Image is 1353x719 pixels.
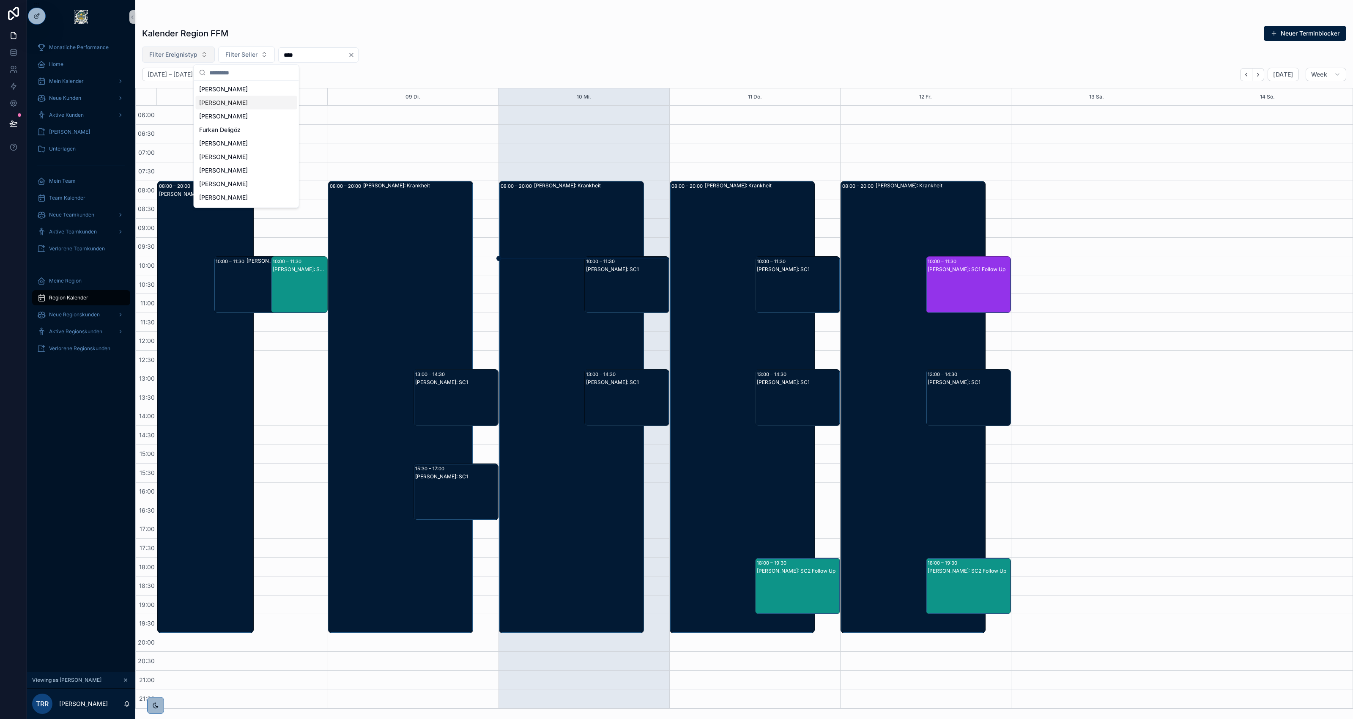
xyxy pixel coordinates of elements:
button: 10 Mi. [577,88,591,105]
span: 13:00 [137,375,157,382]
span: 07:30 [136,167,157,175]
p: [PERSON_NAME] [59,700,108,708]
div: 13:00 – 14:30 [415,370,447,379]
button: Select Button [218,47,275,63]
div: [PERSON_NAME]: SC1 [415,379,498,386]
img: App logo [74,10,88,24]
div: 10:00 – 11:30 [273,257,304,266]
span: Neue Teamkunden [49,211,94,218]
button: 09 Di. [405,88,420,105]
span: [PERSON_NAME] [199,153,248,161]
span: 15:00 [137,450,157,457]
span: 07:00 [136,149,157,156]
div: 18:00 – 19:30[PERSON_NAME]: SC2 Follow Up [926,558,1011,614]
span: 21:00 [137,676,157,683]
button: Next [1252,68,1264,81]
span: Verlorene Regionskunden [49,345,110,352]
div: 08:00 – 20:00 [842,182,876,190]
a: Neue Kunden [32,91,130,106]
span: 12:30 [137,356,157,363]
span: 15:30 [137,469,157,476]
button: Week [1306,68,1346,81]
div: 10:00 – 11:30 [928,257,959,266]
h2: [DATE] – [DATE] [148,70,193,79]
span: Viewing as [PERSON_NAME] [32,677,101,683]
span: 18:30 [137,582,157,589]
span: Aktive Teamkunden [49,228,97,235]
div: 11 Do. [748,88,762,105]
div: 14 So. [1260,88,1275,105]
span: 10:30 [137,281,157,288]
a: Team Kalender [32,190,130,206]
span: 20:00 [136,639,157,646]
div: [PERSON_NAME]: SC1 [586,266,669,273]
div: [PERSON_NAME]: SC2 Follow Up [757,568,840,574]
span: [PERSON_NAME] [199,193,248,202]
div: [PERSON_NAME]: SC1 [246,258,309,264]
span: [PERSON_NAME] [199,85,248,93]
div: 08:00 – 20:00 [501,182,534,190]
span: 17:00 [137,525,157,532]
button: Select Button [142,47,215,63]
div: [PERSON_NAME]: SC1 [757,266,840,273]
button: [DATE] [1268,68,1298,81]
div: 18:00 – 19:30 [757,559,789,567]
div: [PERSON_NAME]: Krankheit [876,182,985,189]
span: 09:00 [136,224,157,231]
span: 08:30 [136,205,157,212]
span: Team Kalender [49,195,85,201]
span: 19:30 [137,620,157,627]
button: Clear [348,52,358,58]
a: Meine Region [32,273,130,288]
span: Neue Regionskunden [49,311,100,318]
span: 13:30 [137,394,157,401]
a: Verlorene Regionskunden [32,341,130,356]
div: 13:00 – 14:30 [928,370,959,379]
span: Unterlagen [49,145,76,152]
div: [PERSON_NAME]: SC1 [928,379,1011,386]
span: 21:30 [137,695,157,702]
span: 11:00 [138,299,157,307]
div: 13:00 – 14:30[PERSON_NAME]: SC1 [926,370,1011,425]
div: 10:00 – 11:30[PERSON_NAME]: SC1 Follow Up [926,257,1011,313]
span: Region Kalender [49,294,88,301]
span: 06:00 [136,111,157,118]
div: [PERSON_NAME]: SC1 Follow Up [928,266,1011,273]
div: [PERSON_NAME]: SC1 [586,379,669,386]
span: Monatliche Performance [49,44,109,51]
div: 15:30 – 17:00[PERSON_NAME]: SC1 [414,464,498,520]
span: Home [49,61,63,68]
span: Mein Kalender [49,78,84,85]
span: [PERSON_NAME] [199,207,248,215]
span: Week [1311,71,1327,78]
span: 09:30 [136,243,157,250]
span: 19:00 [137,601,157,608]
span: Aktive Regionskunden [49,328,102,335]
button: Neuer Terminblocker [1264,26,1346,41]
span: Verlorene Teamkunden [49,245,105,252]
a: Unterlagen [32,141,130,156]
div: 10:00 – 11:30[PERSON_NAME]: SC1 [585,257,669,313]
div: 13:00 – 14:30[PERSON_NAME]: SC1 [756,370,840,425]
div: scrollable content [27,34,135,367]
span: TRR [36,699,49,709]
button: Back [1240,68,1252,81]
a: Mein Team [32,173,130,189]
span: Mein Team [49,178,76,184]
span: 17:30 [137,544,157,552]
div: 13:00 – 14:30[PERSON_NAME]: SC1 [414,370,498,425]
div: 08:00 – 20:00[PERSON_NAME]: Krankheit [158,181,253,633]
span: [PERSON_NAME] [199,180,248,188]
div: 10:00 – 11:30[PERSON_NAME]: SC1 [756,257,840,313]
span: [PERSON_NAME] [199,166,248,175]
span: 18:00 [137,563,157,571]
div: 10:00 – 11:30[PERSON_NAME]: SC1 [214,257,310,313]
span: 16:00 [137,488,157,495]
div: 08:00 – 20:00[PERSON_NAME]: Krankheit [329,181,473,633]
div: 13:00 – 14:30 [586,370,618,379]
span: 06:30 [136,130,157,137]
div: 10:00 – 11:30[PERSON_NAME]: SC1 Follow Up [271,257,327,313]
